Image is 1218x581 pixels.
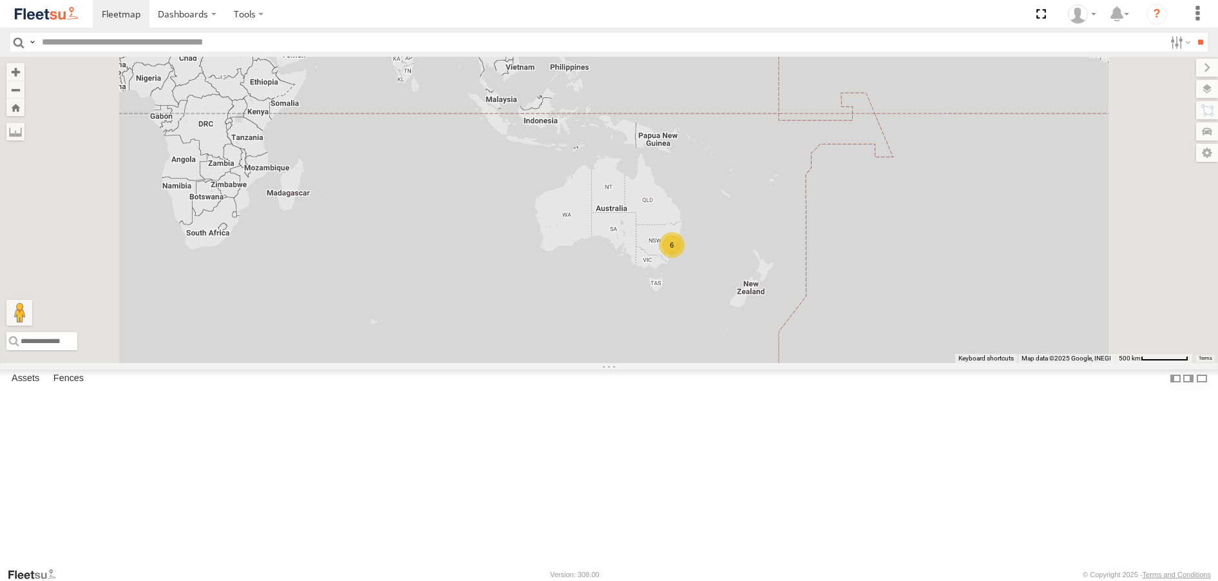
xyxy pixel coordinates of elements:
[1115,354,1192,363] button: Map scale: 500 km per 70 pixels
[1182,369,1195,388] label: Dock Summary Table to the Right
[6,123,24,141] label: Measure
[47,370,90,388] label: Fences
[1143,571,1211,578] a: Terms and Conditions
[958,354,1014,363] button: Keyboard shortcuts
[6,300,32,326] button: Drag Pegman onto the map to open Street View
[659,232,685,258] div: 6
[6,81,24,99] button: Zoom out
[6,99,24,116] button: Zoom Home
[1165,33,1193,52] label: Search Filter Options
[1063,5,1101,24] div: Darren Small
[550,571,599,578] div: Version: 308.00
[1083,571,1211,578] div: © Copyright 2025 -
[1195,369,1208,388] label: Hide Summary Table
[1199,355,1212,360] a: Terms (opens in new tab)
[1022,355,1111,362] span: Map data ©2025 Google, INEGI
[5,370,46,388] label: Assets
[1196,144,1218,162] label: Map Settings
[27,33,37,52] label: Search Query
[13,5,80,23] img: fleetsu-logo-horizontal.svg
[1119,355,1141,362] span: 500 km
[6,63,24,81] button: Zoom in
[1169,369,1182,388] label: Dock Summary Table to the Left
[1147,4,1167,25] i: ?
[7,568,66,581] a: Visit our Website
